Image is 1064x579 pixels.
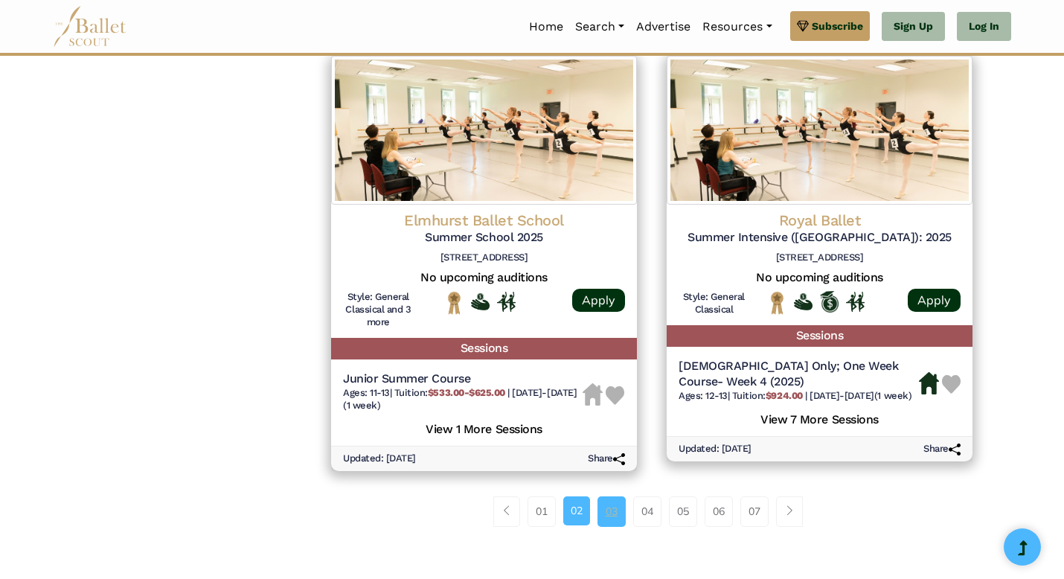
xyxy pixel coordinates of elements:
[679,409,961,428] h5: View 7 More Sessions
[343,387,577,411] span: [DATE]-[DATE] (1 week)
[343,270,625,286] h5: No upcoming auditions
[606,386,624,405] img: Heart
[794,293,813,310] img: Offers Financial Aid
[572,289,625,312] a: Apply
[740,496,769,526] a: 07
[679,359,919,390] h5: [DEMOGRAPHIC_DATA] Only; One Week Course- Week 4 (2025)
[669,496,697,526] a: 05
[679,291,749,316] h6: Style: General Classical
[705,496,733,526] a: 06
[679,390,919,403] h6: | |
[679,230,961,246] h5: Summer Intensive ([GEOGRAPHIC_DATA]): 2025
[428,387,505,398] b: $533.00-$625.00
[919,372,939,394] img: Housing Available
[343,230,625,246] h5: Summer School 2025
[696,11,778,42] a: Resources
[343,418,625,438] h5: View 1 More Sessions
[528,496,556,526] a: 01
[597,496,626,526] a: 03
[679,270,961,286] h5: No upcoming auditions
[445,291,464,314] img: National
[766,390,803,401] b: $924.00
[768,291,786,314] img: National
[569,11,630,42] a: Search
[667,56,972,205] img: Logo
[820,291,839,312] img: Offers Scholarship
[882,12,945,42] a: Sign Up
[331,56,637,205] img: Logo
[583,383,603,406] img: Housing Unavailable
[563,496,590,525] a: 02
[343,371,583,387] h5: Junior Summer Course
[679,390,728,401] span: Ages: 12-13
[679,252,961,264] h6: [STREET_ADDRESS]
[497,292,516,311] img: In Person
[343,291,414,329] h6: Style: General Classical and 3 more
[331,338,637,359] h5: Sessions
[630,11,696,42] a: Advertise
[471,293,490,310] img: Offers Financial Aid
[957,12,1011,42] a: Log In
[908,289,961,312] a: Apply
[343,387,390,398] span: Ages: 11-13
[588,452,625,465] h6: Share
[667,325,972,347] h5: Sessions
[523,11,569,42] a: Home
[942,375,961,394] img: Heart
[633,496,661,526] a: 04
[679,443,751,455] h6: Updated: [DATE]
[797,18,809,34] img: gem.svg
[343,387,583,412] h6: | |
[343,252,625,264] h6: [STREET_ADDRESS]
[810,390,911,401] span: [DATE]-[DATE] (1 week)
[493,496,811,526] nav: Page navigation example
[343,452,416,465] h6: Updated: [DATE]
[923,443,961,455] h6: Share
[732,390,805,401] span: Tuition:
[846,292,865,311] img: In Person
[394,387,508,398] span: Tuition:
[790,11,870,41] a: Subscribe
[679,211,961,230] h4: Royal Ballet
[343,211,625,230] h4: Elmhurst Ballet School
[812,18,863,34] span: Subscribe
